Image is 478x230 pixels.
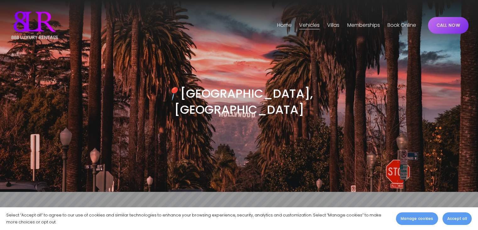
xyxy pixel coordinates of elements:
[277,20,292,30] a: Home
[9,9,60,41] img: Luxury Car &amp; Home Rentals For Every Occasion
[396,212,438,225] button: Manage cookies
[6,212,390,226] p: Select “Accept all” to agree to our use of cookies and similar technologies to enhance your brows...
[442,212,472,225] button: Accept all
[327,20,339,30] a: folder dropdown
[401,216,433,221] span: Manage cookies
[165,85,180,102] em: 📍
[299,21,320,30] span: Vehicles
[447,216,467,221] span: Accept all
[327,21,339,30] span: Villas
[347,20,380,30] a: Memberships
[387,20,416,30] a: Book Online
[428,17,469,34] a: CALL NOW
[299,20,320,30] a: folder dropdown
[124,86,354,118] h3: [GEOGRAPHIC_DATA], [GEOGRAPHIC_DATA]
